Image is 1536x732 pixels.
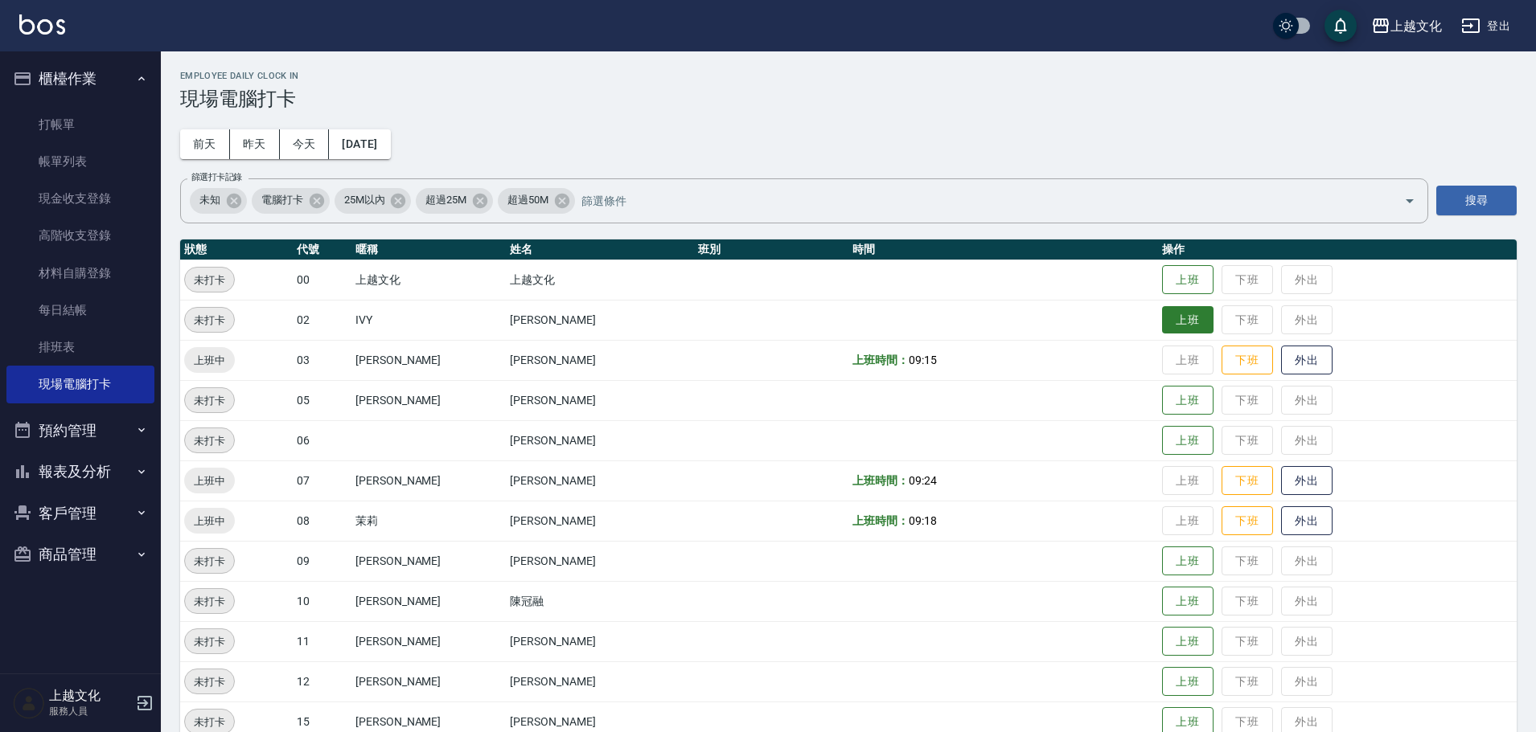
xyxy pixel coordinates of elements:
[498,188,575,214] div: 超過50M
[180,88,1517,110] h3: 現場電腦打卡
[6,143,154,180] a: 帳單列表
[293,340,351,380] td: 03
[909,514,937,527] span: 09:18
[577,186,1376,215] input: 篩選條件
[185,432,234,449] span: 未打卡
[180,239,293,260] th: 狀態
[506,621,694,661] td: [PERSON_NAME]
[230,129,280,159] button: 昨天
[184,352,235,369] span: 上班中
[416,188,493,214] div: 超過25M
[351,581,506,621] td: [PERSON_NAME]
[506,581,694,621] td: 陳冠融
[6,410,154,452] button: 預約管理
[293,380,351,420] td: 05
[852,514,909,527] b: 上班時間：
[293,501,351,541] td: 08
[19,14,65,35] img: Logo
[1222,466,1273,496] button: 下班
[694,239,848,260] th: 班別
[184,472,235,489] span: 上班中
[6,255,154,292] a: 材料自購登錄
[351,340,506,380] td: [PERSON_NAME]
[185,593,234,610] span: 未打卡
[1281,346,1333,375] button: 外出
[335,188,412,214] div: 25M以內
[1281,506,1333,536] button: 外出
[351,460,506,501] td: [PERSON_NAME]
[6,534,154,575] button: 商品管理
[1222,346,1273,375] button: 下班
[1324,10,1357,42] button: save
[1281,466,1333,496] button: 外出
[293,260,351,300] td: 00
[335,192,395,208] span: 25M以內
[1162,386,1214,415] button: 上班
[6,180,154,217] a: 現金收支登錄
[280,129,330,159] button: 今天
[190,188,247,214] div: 未知
[416,192,476,208] span: 超過25M
[351,621,506,661] td: [PERSON_NAME]
[49,688,131,704] h5: 上越文化
[191,171,242,183] label: 篩選打卡記錄
[6,217,154,254] a: 高階收支登錄
[1162,627,1214,656] button: 上班
[506,239,694,260] th: 姓名
[185,633,234,650] span: 未打卡
[6,292,154,329] a: 每日結帳
[506,420,694,460] td: [PERSON_NAME]
[1162,306,1214,334] button: 上班
[506,260,694,300] td: 上越文化
[293,541,351,581] td: 09
[185,272,234,288] span: 未打卡
[293,300,351,340] td: 02
[6,329,154,366] a: 排班表
[848,239,1158,260] th: 時間
[1436,186,1517,215] button: 搜尋
[293,239,351,260] th: 代號
[180,71,1517,81] h2: Employee Daily Clock In
[506,300,694,340] td: [PERSON_NAME]
[1222,506,1273,536] button: 下班
[1162,426,1214,456] button: 上班
[1162,265,1214,295] button: 上班
[190,192,230,208] span: 未知
[6,451,154,493] button: 報表及分析
[1162,546,1214,576] button: 上班
[351,239,506,260] th: 暱稱
[1365,10,1448,43] button: 上越文化
[909,354,937,366] span: 09:15
[1397,188,1423,214] button: Open
[506,340,694,380] td: [PERSON_NAME]
[293,460,351,501] td: 07
[6,106,154,143] a: 打帳單
[180,129,230,159] button: 前天
[293,420,351,460] td: 06
[351,380,506,420] td: [PERSON_NAME]
[6,493,154,534] button: 客戶管理
[1390,16,1442,36] div: 上越文化
[852,474,909,487] b: 上班時間：
[6,58,154,100] button: 櫃檯作業
[1158,239,1517,260] th: 操作
[1162,667,1214,697] button: 上班
[351,541,506,581] td: [PERSON_NAME]
[506,661,694,701] td: [PERSON_NAME]
[293,581,351,621] td: 10
[351,501,506,541] td: 茉莉
[13,687,45,719] img: Person
[506,541,694,581] td: [PERSON_NAME]
[185,553,234,570] span: 未打卡
[506,460,694,501] td: [PERSON_NAME]
[351,661,506,701] td: [PERSON_NAME]
[351,300,506,340] td: IVY
[185,392,234,409] span: 未打卡
[293,621,351,661] td: 11
[49,704,131,718] p: 服務人員
[184,513,235,530] span: 上班中
[185,673,234,690] span: 未打卡
[6,366,154,403] a: 現場電腦打卡
[351,260,506,300] td: 上越文化
[498,192,558,208] span: 超過50M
